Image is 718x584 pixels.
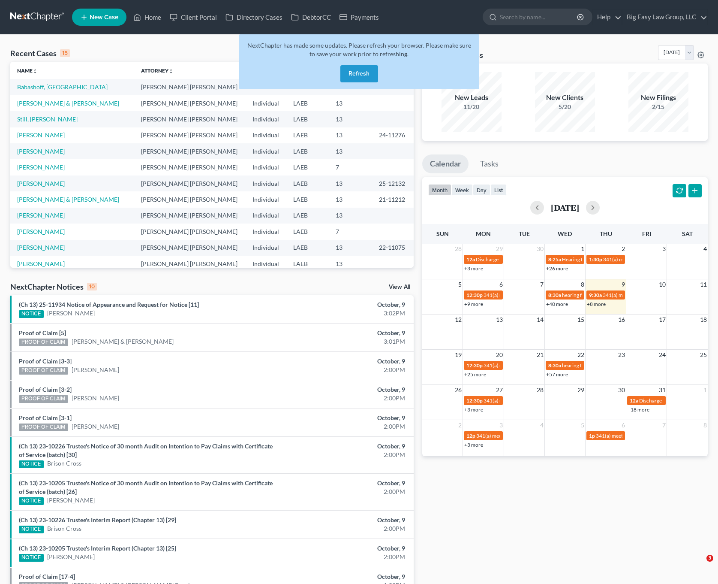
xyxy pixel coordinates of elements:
[282,394,405,402] div: 2:00PM
[134,176,246,191] td: [PERSON_NAME] [PERSON_NAME]
[372,127,414,143] td: 24-11276
[286,240,329,256] td: LAEB
[19,386,72,393] a: Proof of Claim [3-2]
[372,176,414,191] td: 25-12132
[580,244,585,254] span: 1
[246,176,286,191] td: Individual
[593,9,622,25] a: Help
[134,256,246,272] td: [PERSON_NAME] [PERSON_NAME]
[658,385,667,395] span: 31
[19,367,68,375] div: PROOF OF CLAIM
[221,9,287,25] a: Directory Cases
[500,9,578,25] input: Search by name...
[282,309,405,318] div: 3:02PM
[329,176,372,191] td: 13
[17,228,65,235] a: [PERSON_NAME]
[17,83,108,91] a: Babashoff, [GEOGRAPHIC_DATA]
[329,95,372,111] td: 13
[17,180,65,187] a: [PERSON_NAME]
[546,265,568,272] a: +26 more
[19,310,44,318] div: NOTICE
[282,572,405,581] div: October, 9
[286,159,329,175] td: LAEB
[134,208,246,224] td: [PERSON_NAME] [PERSON_NAME]
[548,362,561,369] span: 8:30a
[19,479,273,495] a: (Ch 13) 23-10205 Trustee's Notice of 30 month Audit on Intention to Pay Claims with Certificate o...
[329,143,372,159] td: 13
[246,208,286,224] td: Individual
[329,256,372,272] td: 13
[72,337,174,346] a: [PERSON_NAME] & [PERSON_NAME]
[282,385,405,394] div: October, 9
[47,309,95,318] a: [PERSON_NAME]
[10,48,70,58] div: Recent Cases
[539,279,544,290] span: 7
[689,555,709,575] iframe: Intercom live chat
[282,516,405,524] div: October, 9
[548,256,561,263] span: 8:25a
[17,115,78,123] a: Still, [PERSON_NAME]
[519,230,530,237] span: Tue
[19,554,44,562] div: NOTICE
[19,516,176,523] a: (Ch 13) 23-10226 Trustee's Interim Report (Chapter 13) [29]
[580,279,585,290] span: 8
[246,95,286,111] td: Individual
[19,395,68,403] div: PROOF OF CLAIM
[536,350,544,360] span: 21
[577,385,585,395] span: 29
[134,79,246,95] td: [PERSON_NAME] [PERSON_NAME]
[282,357,405,366] div: October, 9
[282,487,405,496] div: 2:00PM
[335,9,383,25] a: Payments
[495,315,504,325] span: 13
[617,385,626,395] span: 30
[464,301,483,307] a: +9 more
[372,191,414,207] td: 21-11212
[442,93,502,103] div: New Leads
[19,573,75,580] a: Proof of Claim [17-4]
[658,279,667,290] span: 10
[47,459,81,468] a: Brison Cross
[286,224,329,239] td: LAEB
[19,357,72,365] a: Proof of Claim [3-3]
[17,67,38,74] a: Nameunfold_more
[495,350,504,360] span: 20
[134,224,246,239] td: [PERSON_NAME] [PERSON_NAME]
[282,544,405,553] div: October, 9
[580,420,585,430] span: 5
[562,292,628,298] span: hearing for [PERSON_NAME]
[282,366,405,374] div: 2:00PM
[466,362,483,369] span: 12:30p
[454,315,463,325] span: 12
[17,100,119,107] a: [PERSON_NAME] & [PERSON_NAME]
[17,196,119,203] a: [PERSON_NAME] & [PERSON_NAME]
[535,93,595,103] div: New Clients
[19,442,273,458] a: (Ch 13) 23-10226 Trustee's Notice of 30 month Audit on Intention to Pay Claims with Certificate o...
[389,284,410,290] a: View All
[282,451,405,459] div: 2:00PM
[168,69,174,74] i: unfold_more
[329,240,372,256] td: 13
[19,414,72,421] a: Proof of Claim [3-1]
[286,208,329,224] td: LAEB
[329,127,372,143] td: 13
[246,159,286,175] td: Individual
[466,292,483,298] span: 12:30p
[546,301,568,307] a: +40 more
[47,524,81,533] a: Brison Cross
[286,143,329,159] td: LAEB
[282,524,405,533] div: 2:00PM
[282,422,405,431] div: 2:00PM
[72,366,119,374] a: [PERSON_NAME]
[548,292,561,298] span: 8:30a
[587,301,606,307] a: +8 more
[428,184,451,196] button: month
[436,230,449,237] span: Sun
[621,244,626,254] span: 2
[134,143,246,159] td: [PERSON_NAME] [PERSON_NAME]
[476,433,559,439] span: 341(a) meeting for [PERSON_NAME]
[246,224,286,239] td: Individual
[621,420,626,430] span: 6
[454,385,463,395] span: 26
[473,184,490,196] button: day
